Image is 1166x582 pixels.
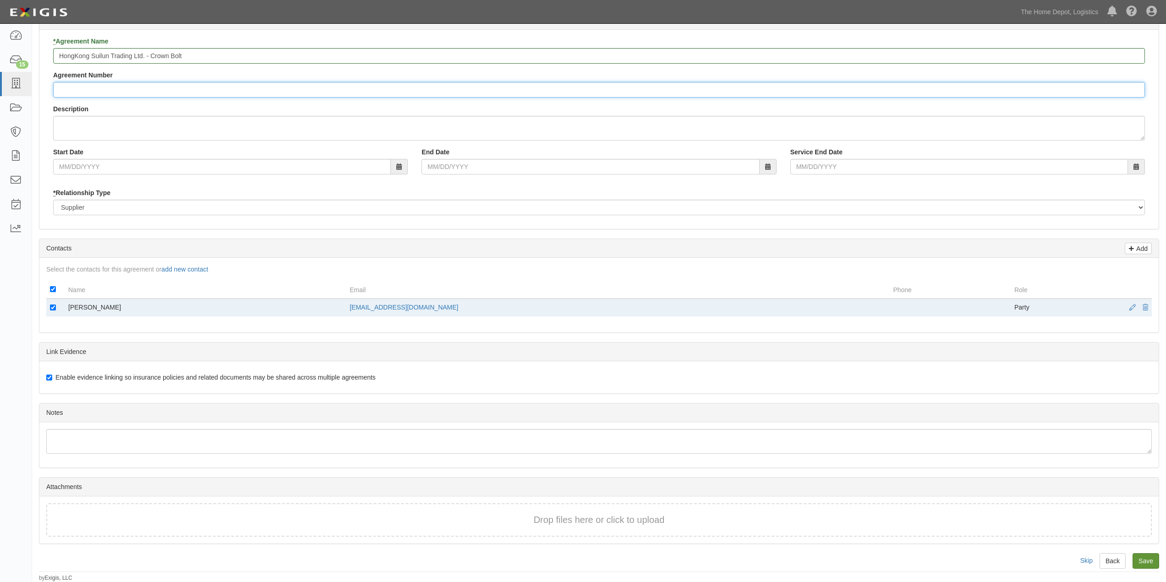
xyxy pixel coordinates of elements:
[39,343,1159,361] div: Link Evidence
[53,38,55,45] abbr: required
[889,281,1011,299] th: Phone
[1125,243,1152,254] a: Add
[346,281,889,299] th: Email
[790,147,843,157] label: Service End Date
[39,239,1159,258] div: Contacts
[39,478,1159,496] div: Attachments
[46,375,52,381] input: Enable evidence linking so insurance policies and related documents may be shared across multiple...
[1016,3,1103,21] a: The Home Depot, Logistics
[53,188,110,197] label: Relationship Type
[53,104,88,114] label: Description
[350,304,458,311] a: [EMAIL_ADDRESS][DOMAIN_NAME]
[39,574,72,582] small: by
[16,60,28,69] div: 15
[534,513,665,527] button: Drop files here or click to upload
[422,159,759,174] input: MM/DD/YYYY
[39,265,1159,274] div: Select the contacts for this agreement or
[53,37,109,46] label: Agreement Name
[53,147,83,157] label: Start Date
[161,266,208,273] a: add new contact
[65,299,346,316] td: [PERSON_NAME]
[7,4,70,21] img: logo-5460c22ac91f19d4615b14bd174203de0afe785f0fc80cf4dbbc73dc1793850b.png
[53,71,113,80] label: Agreement Number
[46,373,376,382] label: Enable evidence linking so insurance policies and related documents may be shared across multiple...
[1100,553,1126,569] a: Back
[65,281,346,299] th: Name
[45,575,72,581] a: Exigis, LLC
[1011,281,1115,299] th: Role
[1126,6,1137,17] i: Help Center - Complianz
[790,159,1128,174] input: MM/DD/YYYY
[1133,553,1159,569] input: Save
[39,403,1159,422] div: Notes
[1134,243,1148,254] p: Add
[53,189,55,196] abbr: required
[1080,557,1093,564] a: Skip
[422,147,449,157] label: End Date
[53,159,391,174] input: MM/DD/YYYY
[1011,299,1115,316] td: Party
